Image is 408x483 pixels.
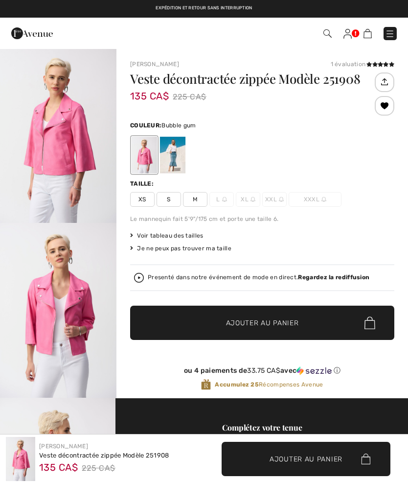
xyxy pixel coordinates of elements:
span: 33.75 CA$ [247,366,280,375]
span: 135 CA$ [130,80,169,102]
span: 225 CA$ [82,461,115,476]
a: [PERSON_NAME] [130,61,179,68]
img: Regardez la rediffusion [134,273,144,283]
img: Mes infos [343,29,352,39]
img: ring-m.svg [321,197,326,202]
span: Bubble gum [161,122,196,129]
img: Bag.svg [364,316,375,329]
span: 135 CA$ [39,458,78,473]
img: Menu [385,29,395,39]
img: ring-m.svg [279,197,284,202]
div: Bubble gum [132,137,157,173]
img: Recherche [323,29,332,38]
a: [PERSON_NAME] [39,443,88,450]
img: Sezzle [296,366,332,375]
span: XXXL [289,192,341,207]
strong: Accumulez 25 [215,381,259,388]
img: Partagez [376,73,392,90]
span: XL [236,192,260,207]
div: Taille: [130,179,156,188]
span: Ajouter au panier [270,454,342,464]
button: Ajouter au panier [130,306,394,340]
span: Récompenses Avenue [215,380,323,389]
img: Panier d'achat [363,29,372,38]
span: Couleur: [130,122,161,129]
span: XS [130,192,155,207]
div: Complétez votre tenue [130,422,394,434]
img: 1ère Avenue [11,24,53,43]
img: ring-m.svg [250,197,255,202]
div: Le mannequin fait 5'9"/175 cm et porte une taille 6. [130,215,394,223]
div: Presenté dans notre événement de mode en direct. [148,274,369,281]
a: 1ère Avenue [11,28,53,37]
div: Veste décontractée zippée Modèle 251908 [39,451,169,460]
span: M [183,192,207,207]
img: Veste D&eacute;contract&eacute;e Zipp&eacute;e mod&egrave;le 251908 [6,437,35,481]
div: Je ne peux pas trouver ma taille [130,244,394,253]
span: XXL [262,192,287,207]
button: Ajouter au panier [222,442,390,476]
span: Ajouter au panier [226,318,299,328]
h1: Veste décontractée zippée Modèle 251908 [130,72,372,85]
div: ou 4 paiements de33.75 CA$avecSezzle Cliquez pour en savoir plus sur Sezzle [130,366,394,379]
span: 225 CA$ [173,90,206,104]
div: Vanille 30 [160,137,185,173]
span: L [209,192,234,207]
strong: Regardez la rediffusion [298,274,369,281]
div: ou 4 paiements de avec [130,366,394,375]
span: Voir tableau des tailles [130,231,204,240]
div: 1 évaluation [331,60,394,69]
span: S [157,192,181,207]
img: Récompenses Avenue [201,379,211,390]
img: ring-m.svg [222,197,227,202]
